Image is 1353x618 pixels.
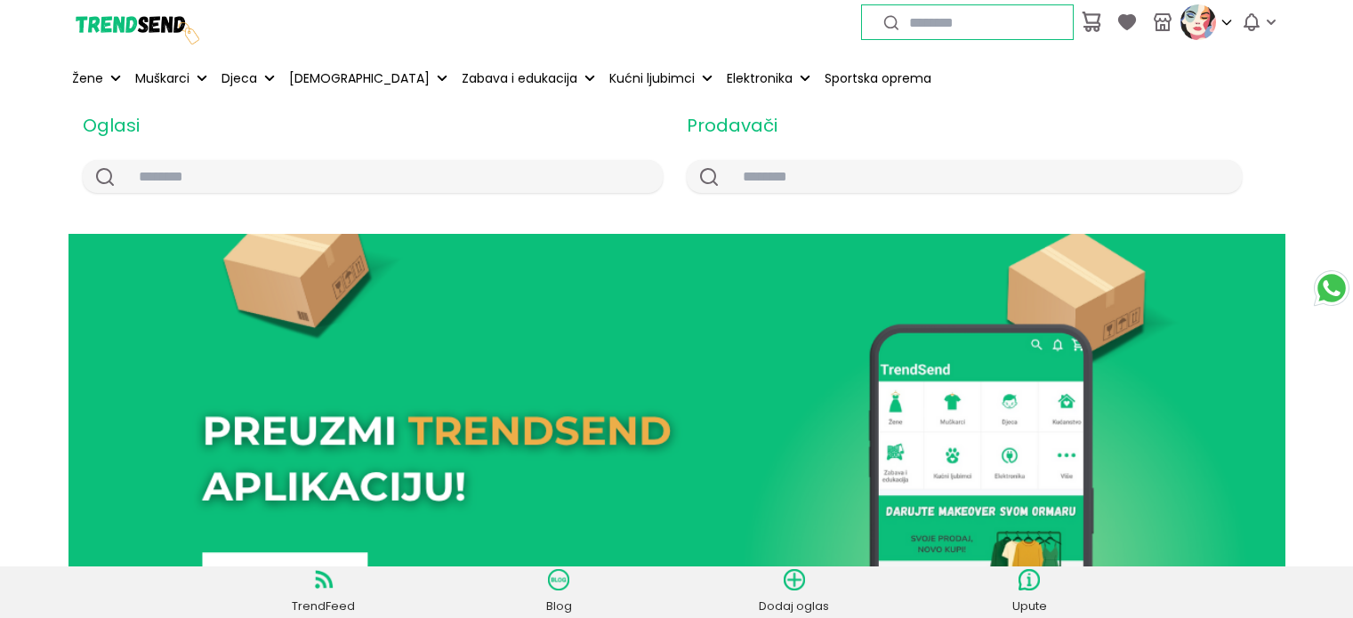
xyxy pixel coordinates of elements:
a: Upute [989,569,1069,615]
p: Upute [989,598,1069,615]
button: Kućni ljubimci [606,59,716,98]
img: profile picture [1180,4,1216,40]
button: Elektronika [723,59,814,98]
button: Zabava i edukacija [458,59,599,98]
a: TrendFeed [284,569,364,615]
h2: Prodavači [687,112,1243,139]
button: Žene [68,59,125,98]
p: Zabava i edukacija [462,69,577,88]
p: Žene [72,69,103,88]
button: Djeca [218,59,278,98]
p: Kućni ljubimci [609,69,695,88]
a: Blog [519,569,599,615]
p: Muškarci [135,69,189,88]
p: Dodaj oglas [754,598,834,615]
p: Blog [519,598,599,615]
button: [DEMOGRAPHIC_DATA] [286,59,451,98]
p: Elektronika [727,69,793,88]
h2: Oglasi [83,112,663,139]
p: Djeca [221,69,257,88]
button: Muškarci [132,59,211,98]
a: Sportska oprema [821,59,935,98]
p: [DEMOGRAPHIC_DATA] [289,69,430,88]
p: TrendFeed [284,598,364,615]
a: Dodaj oglas [754,569,834,615]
